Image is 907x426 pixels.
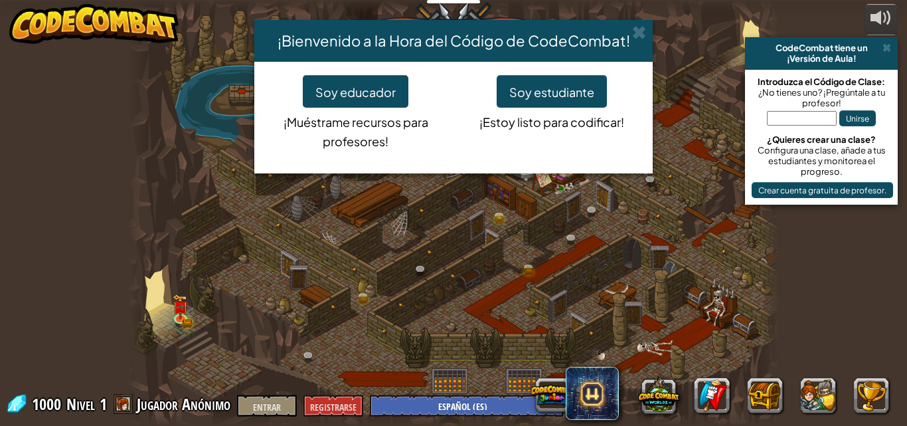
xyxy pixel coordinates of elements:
button: Soy estudiante [497,75,607,108]
font: ¡Bienvenido a la Hora del Código de CodeCombat! [278,31,630,50]
font: ¡Estoy listo para codificar! [479,114,624,130]
font: ¡Muéstrame recursos para profesores! [284,114,428,149]
font: Soy estudiante [509,84,594,100]
button: Soy educador [303,75,408,108]
font: Soy educador [315,84,396,100]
